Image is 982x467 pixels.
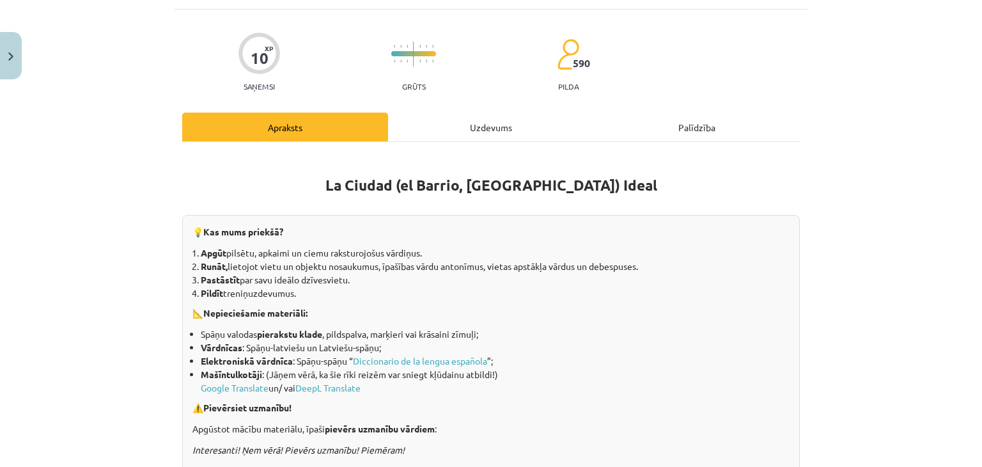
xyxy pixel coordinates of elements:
div: Apraksts [182,113,388,141]
a: DeepL Translate [295,382,361,393]
img: icon-short-line-57e1e144782c952c97e751825c79c345078a6d821885a25fce030b3d8c18986b.svg [426,45,427,48]
li: : Spāņu-latviešu un Latviešu-spāņu; [201,341,790,354]
b: pierakstu klade [257,328,322,340]
img: icon-long-line-d9ea69661e0d244f92f715978eff75569469978d946b2353a9bb055b3ed8787d.svg [413,42,414,67]
b: Apgūt [201,247,226,258]
li: pilsētu, apkaimi un ciemu raksturojošus vārdiņus. [201,246,790,260]
img: students-c634bb4e5e11cddfef0936a35e636f08e4e9abd3cc4e673bd6f9a4125e45ecb1.svg [557,38,579,70]
li: par savu ideālo dzīvesvietu. [201,273,790,287]
i: Interesanti! Ņem vērā! Pievērs uzmanību! Piemēram! [192,444,405,455]
span: 590 [573,58,590,69]
li: : Spāņu-spāņu “ ”; [201,354,790,368]
img: icon-short-line-57e1e144782c952c97e751825c79c345078a6d821885a25fce030b3d8c18986b.svg [394,59,395,63]
img: icon-short-line-57e1e144782c952c97e751825c79c345078a6d821885a25fce030b3d8c18986b.svg [426,59,427,63]
div: Palīdzība [594,113,800,141]
li: treniņuzdevumus. [201,287,790,300]
img: icon-short-line-57e1e144782c952c97e751825c79c345078a6d821885a25fce030b3d8c18986b.svg [419,59,421,63]
img: icon-short-line-57e1e144782c952c97e751825c79c345078a6d821885a25fce030b3d8c18986b.svg [394,45,395,48]
img: icon-short-line-57e1e144782c952c97e751825c79c345078a6d821885a25fce030b3d8c18986b.svg [432,59,433,63]
b: pievērs uzmanību vārdiem [325,423,435,434]
p: Saņemsi [238,82,280,91]
div: 10 [251,49,269,67]
a: Google Translate [201,382,269,393]
li: lietojot vietu un objektu nosaukumus, īpašības vārdu antonīmus, vietas apstākļa vārdus un debespu... [201,260,790,273]
p: Apgūstot mācību materiālu, īpaši : [192,422,790,436]
li: : (Jāņem vērā, ka šie rīki reizēm var sniegt kļūdainu atbildi!) un/ vai [201,368,790,395]
img: icon-close-lesson-0947bae3869378f0d4975bcd49f059093ad1ed9edebbc8119c70593378902aed.svg [8,52,13,61]
img: icon-short-line-57e1e144782c952c97e751825c79c345078a6d821885a25fce030b3d8c18986b.svg [400,45,401,48]
p: 💡 [192,225,790,239]
img: icon-short-line-57e1e144782c952c97e751825c79c345078a6d821885a25fce030b3d8c18986b.svg [407,45,408,48]
b: Vārdnīcas [201,342,242,353]
strong: Kas mums priekšā? [203,226,283,237]
p: Grūts [402,82,426,91]
strong: La Ciudad (el Barrio, [GEOGRAPHIC_DATA]) Ideal [325,176,657,194]
li: Spāņu valodas , pildspalva, marķieri vai krāsaini zīmuļi; [201,328,790,341]
b: Pildīt [201,287,223,299]
p: 📐 [192,306,790,320]
b: Mašīntulkotāji [201,368,262,380]
strong: Nepieciešamie materiāli: [203,307,308,319]
b: Runāt, [201,260,228,272]
a: Diccionario de la lengua española [353,355,487,367]
img: icon-short-line-57e1e144782c952c97e751825c79c345078a6d821885a25fce030b3d8c18986b.svg [432,45,433,48]
strong: Pievērsiet uzmanību! [203,402,292,413]
div: Uzdevums [388,113,594,141]
p: pilda [558,82,579,91]
img: icon-short-line-57e1e144782c952c97e751825c79c345078a6d821885a25fce030b3d8c18986b.svg [419,45,421,48]
p: ⚠️ [192,401,790,415]
img: icon-short-line-57e1e144782c952c97e751825c79c345078a6d821885a25fce030b3d8c18986b.svg [407,59,408,63]
b: Elektroniskā vārdnīca [201,355,293,367]
span: XP [265,45,273,52]
img: icon-short-line-57e1e144782c952c97e751825c79c345078a6d821885a25fce030b3d8c18986b.svg [400,59,401,63]
b: Pastāstīt [201,274,240,285]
